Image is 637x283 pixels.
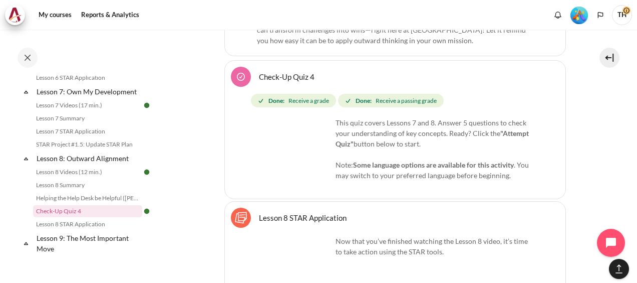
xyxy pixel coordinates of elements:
[35,85,142,98] a: Lesson 7: Own My Development
[33,192,142,204] a: Helping the Help Desk be Helpful ([PERSON_NAME]'s Story)
[251,92,543,110] div: Completion requirements for Check-Up Quiz 4
[259,213,347,222] a: Lesson 8 STAR Application
[257,117,533,181] div: This quiz covers Lessons 7 and 8. Answer 5 questions to check your understanding of key concepts....
[142,101,151,110] img: Done
[8,8,22,23] img: Architeck
[33,205,142,217] a: Check-Up Quiz 4
[33,125,142,137] a: Lesson 7 STAR Application
[33,99,142,111] a: Lesson 7 Videos (17 min.)
[33,218,142,230] a: Lesson 8 STAR Application
[21,154,31,164] span: Collapse
[570,7,588,24] img: Level #5
[353,161,514,169] strong: Some language options are available for this activity
[356,96,372,105] strong: Done:
[612,5,632,25] a: User menu
[376,96,437,105] span: Receive a passing grade
[142,168,151,177] img: Done
[5,5,30,25] a: Architeck Architeck
[259,72,314,81] a: Check-Up Quiz 4
[257,117,332,193] img: er
[609,259,629,279] button: [[backtotopbutton]]
[33,72,142,84] a: Lesson 6 STAR Application
[570,6,588,24] div: Level #5
[33,166,142,178] a: Lesson 8 Videos (12 min.)
[288,96,329,105] span: Receive a grade
[78,5,143,25] a: Reports & Analytics
[33,179,142,191] a: Lesson 8 Summary
[566,6,592,24] a: Level #5
[33,112,142,124] a: Lesson 7 Summary
[35,231,142,255] a: Lesson 9: The Most Important Move
[336,237,528,256] span: Now that you’ve finished watching the Lesson 8 video, it’s time to take action using the STAR tools.
[268,96,284,105] strong: Done:
[33,138,142,151] a: STAR Project #1.5: Update STAR Plan
[257,14,533,46] p: This story will show you how shifting to an outward mindset can transform challenges into wins—ri...
[612,5,632,25] span: TH
[593,8,608,23] button: Languages
[336,129,529,148] strong: "Attempt Quiz"
[35,152,142,165] a: Lesson 8: Outward Alignment
[21,87,31,97] span: Collapse
[142,207,151,216] img: Done
[21,238,31,248] span: Collapse
[550,8,565,23] div: Show notification window with no new notifications
[35,5,75,25] a: My courses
